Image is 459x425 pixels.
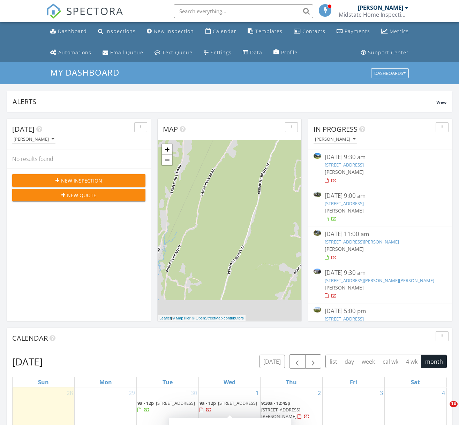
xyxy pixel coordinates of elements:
a: Contacts [291,25,328,38]
div: Contacts [302,28,325,34]
a: Zoom in [162,144,172,155]
a: Inspections [95,25,138,38]
a: © MapTiler [172,316,191,320]
a: © OpenStreetMap contributors [192,316,244,320]
a: Support Center [358,46,412,59]
button: 4 wk [402,355,421,368]
span: My Dashboard [50,67,119,78]
img: 9538919%2Fcover_photos%2FytIfNGx4wdL39k8nZnPX%2Fsmall.webp [314,230,321,235]
a: Settings [201,46,234,59]
a: [STREET_ADDRESS] [325,162,364,168]
button: Next month [305,354,322,369]
span: Map [163,124,178,134]
span: 10 [450,401,458,407]
a: Thursday [285,377,298,387]
h2: [DATE] [12,355,43,369]
button: cal wk [379,355,402,368]
div: [PERSON_NAME] [14,137,54,142]
div: Profile [281,49,298,56]
a: Sunday [37,377,50,387]
a: 9a - 12p [STREET_ADDRESS] [137,399,198,414]
a: [DATE] 9:30 am [STREET_ADDRESS] [PERSON_NAME] [314,153,447,184]
span: [STREET_ADDRESS] [156,400,195,406]
a: [DATE] 5:00 pm [STREET_ADDRESS] [PERSON_NAME] [314,307,447,338]
div: [DATE] 9:30 am [325,269,436,277]
a: Monday [98,377,113,387]
a: Email Queue [100,46,146,59]
div: Templates [255,28,283,34]
a: Text Queue [152,46,195,59]
a: Templates [245,25,285,38]
a: Go to October 4, 2025 [441,387,446,399]
button: New Inspection [12,174,145,187]
div: [PERSON_NAME] [315,137,355,142]
a: Go to September 29, 2025 [127,387,136,399]
span: New Inspection [61,177,102,184]
button: day [341,355,358,368]
span: 9a - 12p [200,400,216,406]
div: [DATE] 5:00 pm [325,307,436,316]
div: New Inspection [154,28,194,34]
a: 9a - 12p [STREET_ADDRESS] [137,400,195,413]
img: 9529748%2Fcover_photos%2FfZsM0QwvW1rwbB7wtxjj%2Fsmall.jpeg [314,192,321,197]
a: Go to October 2, 2025 [316,387,322,399]
div: Dashboard [58,28,87,34]
input: Search everything... [174,4,313,18]
div: Dashboards [374,71,406,76]
button: Previous month [289,354,306,369]
button: week [358,355,379,368]
button: list [325,355,341,368]
a: Go to October 3, 2025 [378,387,384,399]
div: Inspections [105,28,136,34]
a: Zoom out [162,155,172,165]
div: Data [250,49,262,56]
span: [STREET_ADDRESS] [218,400,257,406]
div: Email Queue [110,49,143,56]
div: Automations [58,49,91,56]
a: Tuesday [161,377,174,387]
span: [PERSON_NAME] [325,169,364,175]
a: Saturday [409,377,421,387]
div: [DATE] 11:00 am [325,230,436,239]
span: New Quote [67,192,96,199]
div: Midstate Home Inspections LLC [339,11,408,18]
button: [PERSON_NAME] [314,135,357,144]
a: [DATE] 9:00 am [STREET_ADDRESS] [PERSON_NAME] [314,192,447,223]
a: Leaflet [159,316,171,320]
a: Calendar [203,25,239,38]
span: In Progress [314,124,358,134]
a: [STREET_ADDRESS] [325,316,364,322]
a: 9:30a - 12:45p [STREET_ADDRESS][PERSON_NAME] [261,399,322,421]
div: Settings [211,49,232,56]
span: [PERSON_NAME] [325,284,364,291]
span: [DATE] [12,124,35,134]
img: 9536487%2Fcover_photos%2FOzJYo4XEzWCFh1FX2IOQ%2Fsmall.webp [314,307,321,312]
a: New Inspection [144,25,197,38]
button: [PERSON_NAME] [12,135,55,144]
img: 9240994%2Fcover_photos%2FcxgKsEH8DAyr8ARI21XC%2Fsmall.png [314,269,321,274]
div: No results found [7,149,151,168]
a: Data [240,46,265,59]
a: [DATE] 11:00 am [STREET_ADDRESS][PERSON_NAME] [PERSON_NAME] [314,230,447,261]
a: Go to September 30, 2025 [189,387,198,399]
div: [DATE] 9:30 am [325,153,436,162]
button: month [421,355,447,368]
span: 9:30a - 12:45p [261,400,290,406]
a: 9:30a - 12:45p [STREET_ADDRESS][PERSON_NAME] [261,400,310,419]
span: 9a - 12p [137,400,154,406]
div: [PERSON_NAME] [358,4,403,11]
button: New Quote [12,189,145,201]
img: 9500804%2Fcover_photos%2F6pKqL7R8iqZl96ROwQgx%2Fsmall.webp [314,153,321,159]
a: Metrics [378,25,412,38]
a: SPECTORA [46,9,123,24]
div: Text Queue [162,49,193,56]
div: Payments [345,28,370,34]
a: 9a - 12p [STREET_ADDRESS] [200,399,260,414]
div: Calendar [213,28,236,34]
a: Payments [334,25,373,38]
div: Metrics [390,28,409,34]
button: Dashboards [371,69,409,78]
div: | [158,315,246,321]
span: View [436,99,446,105]
img: The Best Home Inspection Software - Spectora [46,3,61,19]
